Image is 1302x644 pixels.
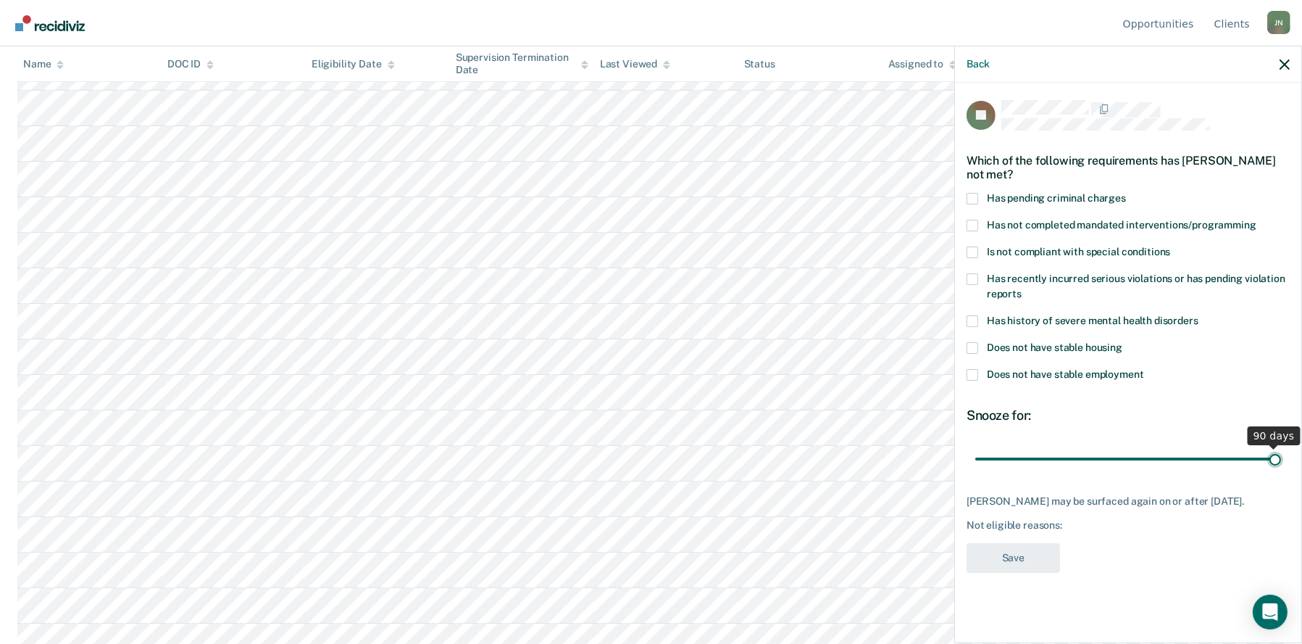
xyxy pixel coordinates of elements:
[987,342,1122,353] span: Does not have stable housing
[987,273,1285,300] span: Has recently incurred serious violations or has pending violation reports
[1253,595,1288,629] div: Open Intercom Messenger
[456,51,588,76] div: Supervision Termination Date
[1267,11,1290,34] button: Profile dropdown button
[15,15,85,31] img: Recidiviz
[967,408,1290,424] div: Snooze for:
[967,543,1060,573] button: Save
[967,495,1290,508] div: [PERSON_NAME] may be surfaced again on or after [DATE].
[967,58,990,70] button: Back
[312,58,395,70] div: Eligibility Date
[744,58,775,70] div: Status
[1248,426,1301,445] div: 90 days
[888,58,956,70] div: Assigned to
[987,315,1198,326] span: Has history of severe mental health disorders
[967,519,1290,532] div: Not eligible reasons:
[167,58,214,70] div: DOC ID
[967,142,1290,193] div: Which of the following requirements has [PERSON_NAME] not met?
[987,192,1126,204] span: Has pending criminal charges
[600,58,670,70] div: Last Viewed
[987,368,1144,380] span: Does not have stable employment
[987,246,1170,257] span: Is not compliant with special conditions
[1267,11,1290,34] div: J N
[23,58,64,70] div: Name
[987,219,1256,231] span: Has not completed mandated interventions/programming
